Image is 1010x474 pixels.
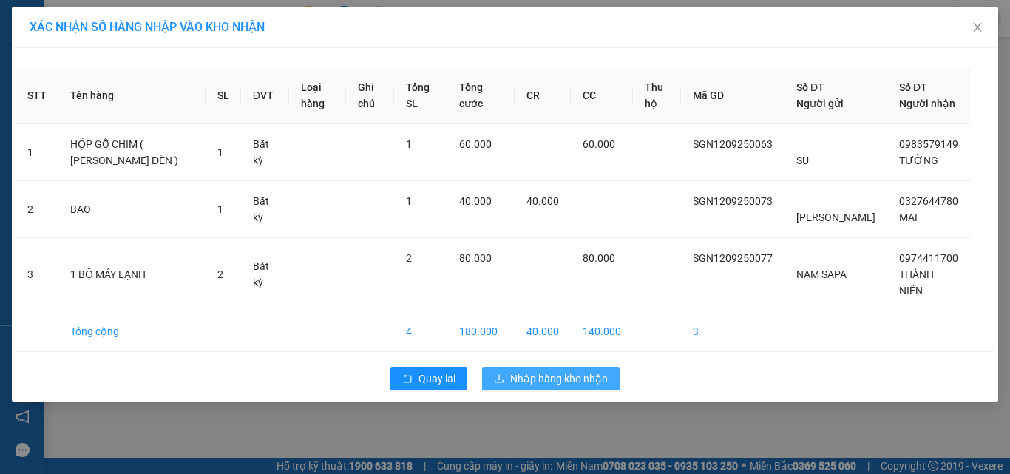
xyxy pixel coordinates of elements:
span: Nhập hàng kho nhận [510,370,608,387]
span: 40.000 [459,195,492,207]
th: Loại hàng [289,67,346,124]
td: 140.000 [571,311,633,352]
span: XÁC NHẬN SỐ HÀNG NHẬP VÀO KHO NHẬN [30,20,265,34]
th: STT [16,67,58,124]
td: 3 [16,238,58,311]
span: 60.000 [459,138,492,150]
span: Số ĐT [899,81,927,93]
td: 40.000 [515,311,571,352]
span: SU [796,155,809,166]
span: download [494,373,504,385]
span: Người gửi [796,98,844,109]
span: 80.000 [459,252,492,264]
th: Tên hàng [58,67,206,124]
div: [GEOGRAPHIC_DATA] [96,13,246,46]
td: 2 [16,181,58,238]
th: ĐVT [241,67,289,124]
span: 60.000 [583,138,615,150]
th: Ghi chú [346,67,395,124]
span: SGN1209250063 [693,138,773,150]
span: 1 [217,203,223,215]
span: rollback [402,373,413,385]
span: SGN1209250077 [693,252,773,264]
td: 3 [681,311,784,352]
span: Số ĐT [796,81,824,93]
span: 2 [217,268,223,280]
td: 1 [16,124,58,181]
span: Quay lại [418,370,455,387]
div: Trà Cú [13,13,86,30]
span: 0983579149 [899,138,958,150]
span: 1 [217,146,223,158]
th: Tổng SL [394,67,447,124]
td: BAO [58,181,206,238]
span: 2 [406,252,412,264]
th: Mã GD [681,67,784,124]
span: NAM SAPA [796,268,847,280]
span: 80.000 [583,252,615,264]
td: 1 BỘ MÁY LẠNH [58,238,206,311]
div: NAM [96,46,246,64]
span: close [972,21,983,33]
span: 1 [406,195,412,207]
span: THÀNH NIÊN [899,268,934,297]
th: Tổng cước [447,67,514,124]
td: HỘP GỖ CHIM ( [PERSON_NAME] ĐỀN ) [58,124,206,181]
td: 4 [394,311,447,352]
span: Gửi: [13,14,35,30]
div: 40.000 [11,93,88,111]
td: Bất kỳ [241,181,289,238]
th: Thu hộ [633,67,681,124]
th: CC [571,67,633,124]
span: 0327644780 [899,195,958,207]
span: 0974411700 [899,252,958,264]
span: [PERSON_NAME] [796,211,875,223]
span: MAI [899,211,918,223]
span: SGN1209250073 [693,195,773,207]
span: 1 [406,138,412,150]
td: 180.000 [447,311,514,352]
th: CR [515,67,571,124]
button: downloadNhập hàng kho nhận [482,367,620,390]
span: Người nhận [899,98,955,109]
span: 40.000 [526,195,559,207]
span: CR : [11,95,34,110]
div: 0943511460 [96,64,246,84]
td: Bất kỳ [241,124,289,181]
button: rollbackQuay lại [390,367,467,390]
td: Bất kỳ [241,238,289,311]
span: TƯỜNG [899,155,938,166]
span: Nhận: [96,13,132,28]
td: Tổng cộng [58,311,206,352]
button: Close [957,7,998,49]
th: SL [206,67,241,124]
